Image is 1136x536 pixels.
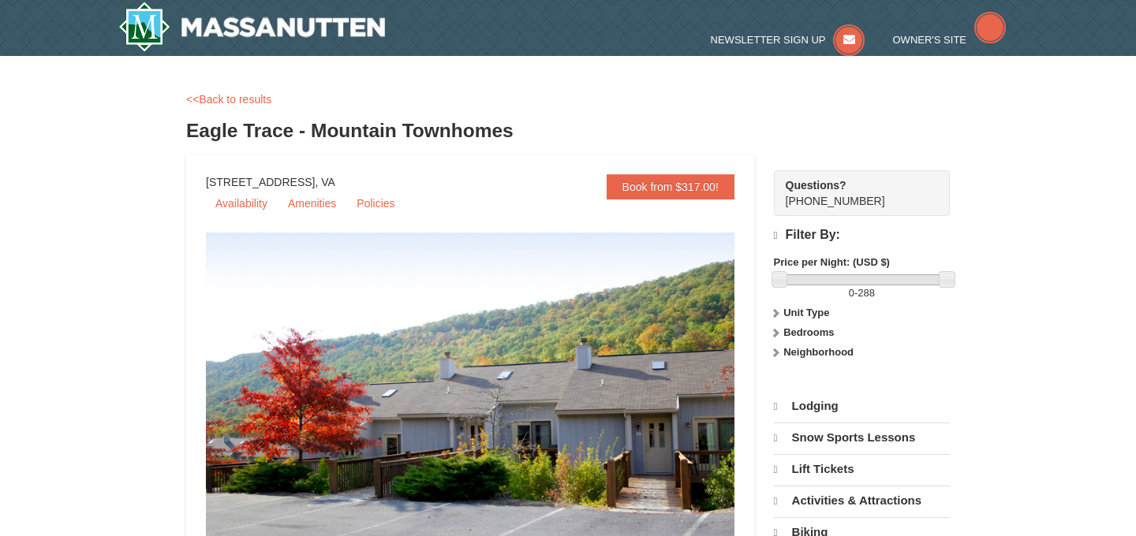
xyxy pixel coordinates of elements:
h4: Filter By: [774,228,950,243]
a: Activities & Attractions [774,486,950,516]
strong: Questions? [786,179,846,192]
a: Policies [347,192,404,215]
a: Amenities [278,192,346,215]
a: Lodging [774,392,950,421]
a: Book from $317.00! [607,174,734,199]
span: 0 [849,287,854,299]
span: 288 [858,287,875,299]
span: Newsletter Sign Up [711,34,826,46]
a: <<Back to results [186,93,271,106]
a: Newsletter Sign Up [711,34,865,46]
a: Massanutten Resort [118,2,385,52]
img: Massanutten Resort Logo [118,2,385,52]
span: Owner's Site [893,34,967,46]
a: Owner's Site [893,34,1007,46]
span: [PHONE_NUMBER] [786,177,921,207]
a: Snow Sports Lessons [774,422,950,452]
h3: Eagle Trace - Mountain Townhomes [186,115,950,147]
strong: Bedrooms [783,326,834,338]
strong: Neighborhood [783,346,854,358]
label: - [774,285,950,301]
a: Lift Tickets [774,454,950,484]
strong: Unit Type [783,307,829,318]
strong: Price per Night: (USD $) [774,256,890,268]
a: Availability [206,192,277,215]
